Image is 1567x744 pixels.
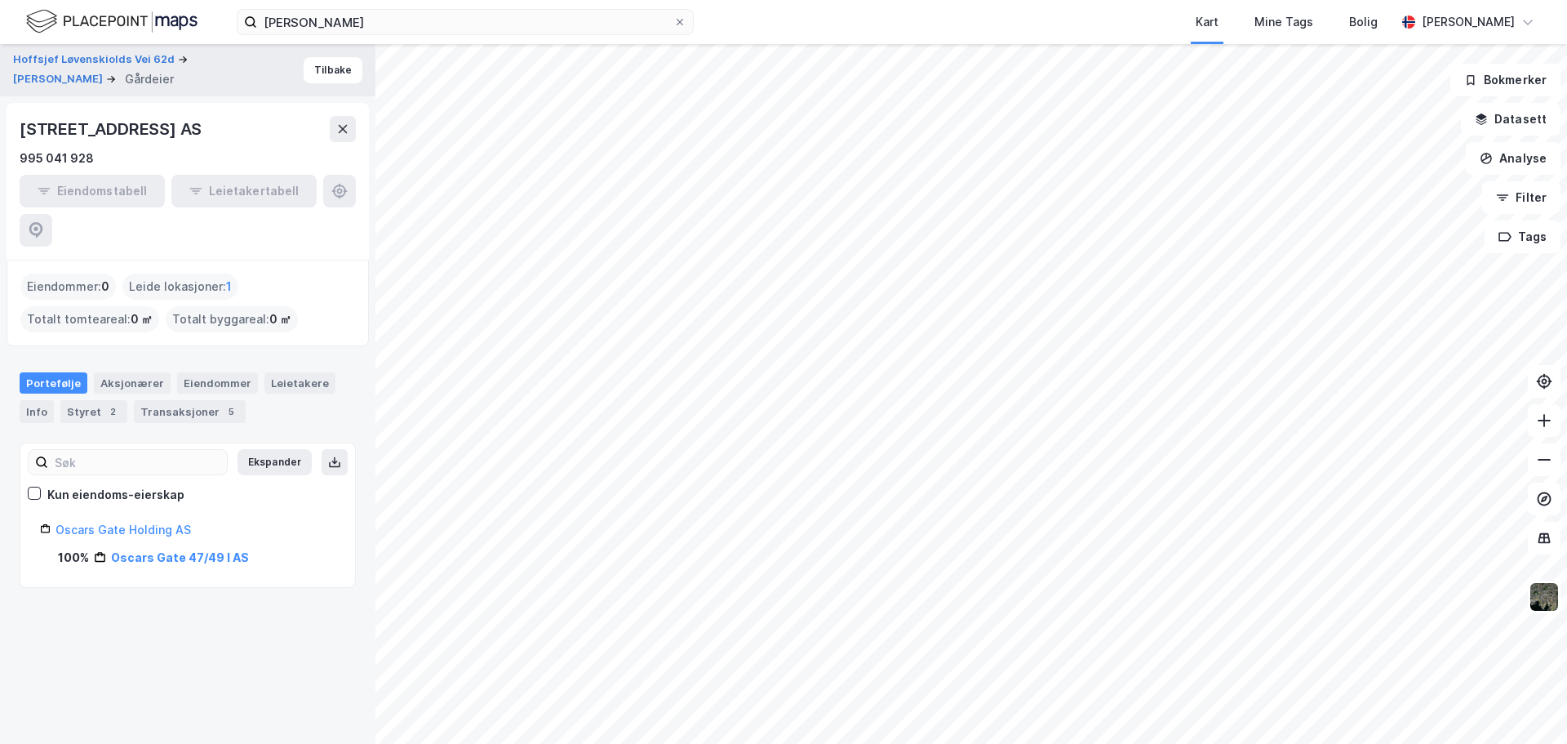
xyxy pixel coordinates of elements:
img: logo.f888ab2527a4732fd821a326f86c7f29.svg [26,7,198,36]
div: Info [20,400,54,423]
button: Filter [1482,181,1560,214]
input: Søk på adresse, matrikkel, gårdeiere, leietakere eller personer [257,10,673,34]
span: 0 [101,277,109,296]
div: 2 [104,403,121,420]
div: 100% [58,548,89,568]
div: Totalt byggareal : [166,306,298,332]
button: Tags [1485,221,1560,253]
div: Mine Tags [1254,12,1313,32]
div: Leide lokasjoner : [122,274,238,300]
div: Bolig [1349,12,1378,32]
div: Eiendommer : [20,274,116,300]
div: Eiendommer [177,372,258,394]
input: Søk [48,450,227,474]
div: Styret [60,400,127,423]
div: Kun eiendoms-eierskap [47,485,184,505]
div: Aksjonærer [94,372,171,394]
div: Totalt tomteareal : [20,306,159,332]
div: Leietakere [264,372,335,394]
span: 1 [226,277,232,296]
button: [PERSON_NAME] [13,71,106,87]
button: Datasett [1461,103,1560,136]
button: Bokmerker [1450,64,1560,96]
button: Hoffsjef Løvenskiolds Vei 62d [13,51,178,68]
button: Analyse [1466,142,1560,175]
a: Oscars Gate 47/49 I AS [111,550,249,564]
div: Gårdeier [125,69,174,89]
div: 5 [223,403,239,420]
div: Kart [1196,12,1219,32]
div: 995 041 928 [20,149,94,168]
div: [STREET_ADDRESS] AS [20,116,205,142]
span: 0 ㎡ [269,310,291,329]
a: Oscars Gate Holding AS [55,523,191,537]
div: Transaksjoner [134,400,246,423]
span: 0 ㎡ [131,310,153,329]
button: Ekspander [237,449,312,475]
div: [PERSON_NAME] [1422,12,1515,32]
div: Portefølje [20,372,87,394]
img: 9k= [1529,581,1560,613]
button: Tilbake [304,57,362,83]
iframe: Chat Widget [1485,666,1567,744]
